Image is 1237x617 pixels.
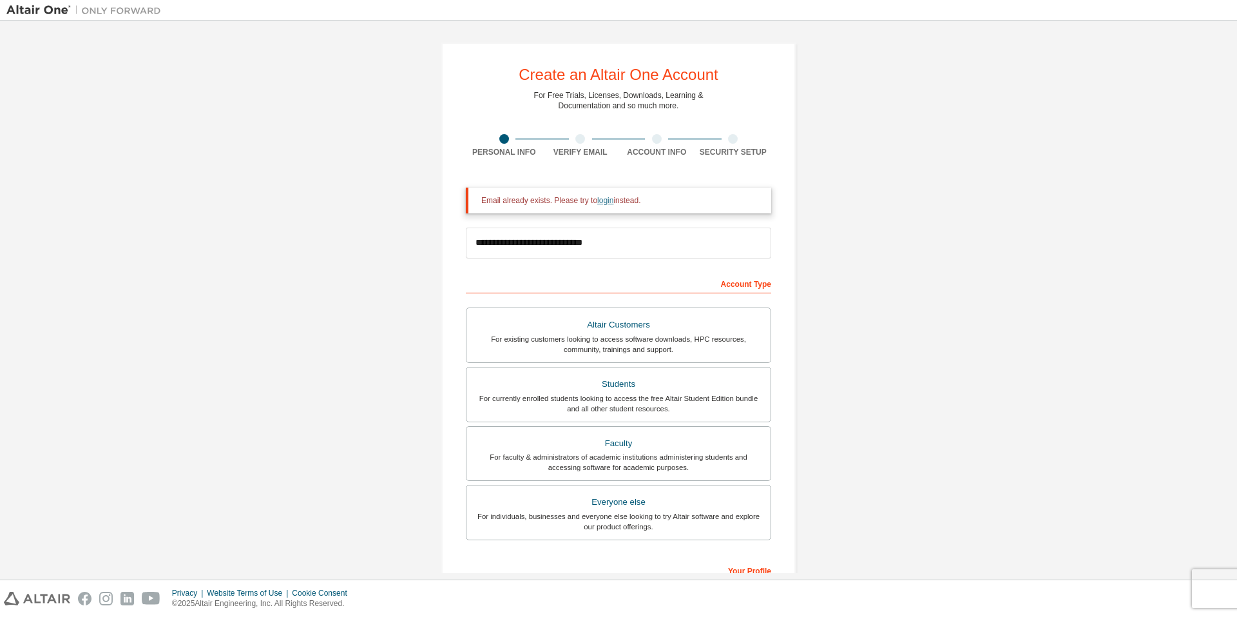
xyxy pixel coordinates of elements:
div: For Free Trials, Licenses, Downloads, Learning & Documentation and so much more. [534,90,704,111]
div: Website Terms of Use [207,588,292,598]
div: Privacy [172,588,207,598]
div: For currently enrolled students looking to access the free Altair Student Edition bundle and all ... [474,393,763,414]
div: Your Profile [466,560,771,580]
div: Everyone else [474,493,763,511]
img: facebook.svg [78,592,91,605]
p: © 2025 Altair Engineering, Inc. All Rights Reserved. [172,598,355,609]
div: Cookie Consent [292,588,354,598]
img: linkedin.svg [120,592,134,605]
div: Security Setup [695,147,772,157]
div: Create an Altair One Account [519,67,718,83]
img: altair_logo.svg [4,592,70,605]
a: login [597,196,613,205]
div: Altair Customers [474,316,763,334]
div: Students [474,375,763,393]
img: Altair One [6,4,168,17]
div: Personal Info [466,147,542,157]
div: For existing customers looking to access software downloads, HPC resources, community, trainings ... [474,334,763,355]
div: Account Info [618,147,695,157]
div: For faculty & administrators of academic institutions administering students and accessing softwa... [474,452,763,473]
div: Account Type [466,273,771,293]
div: Email already exists. Please try to instead. [481,195,761,206]
img: youtube.svg [142,592,160,605]
div: Verify Email [542,147,619,157]
div: For individuals, businesses and everyone else looking to try Altair software and explore our prod... [474,511,763,532]
img: instagram.svg [99,592,113,605]
div: Faculty [474,435,763,453]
